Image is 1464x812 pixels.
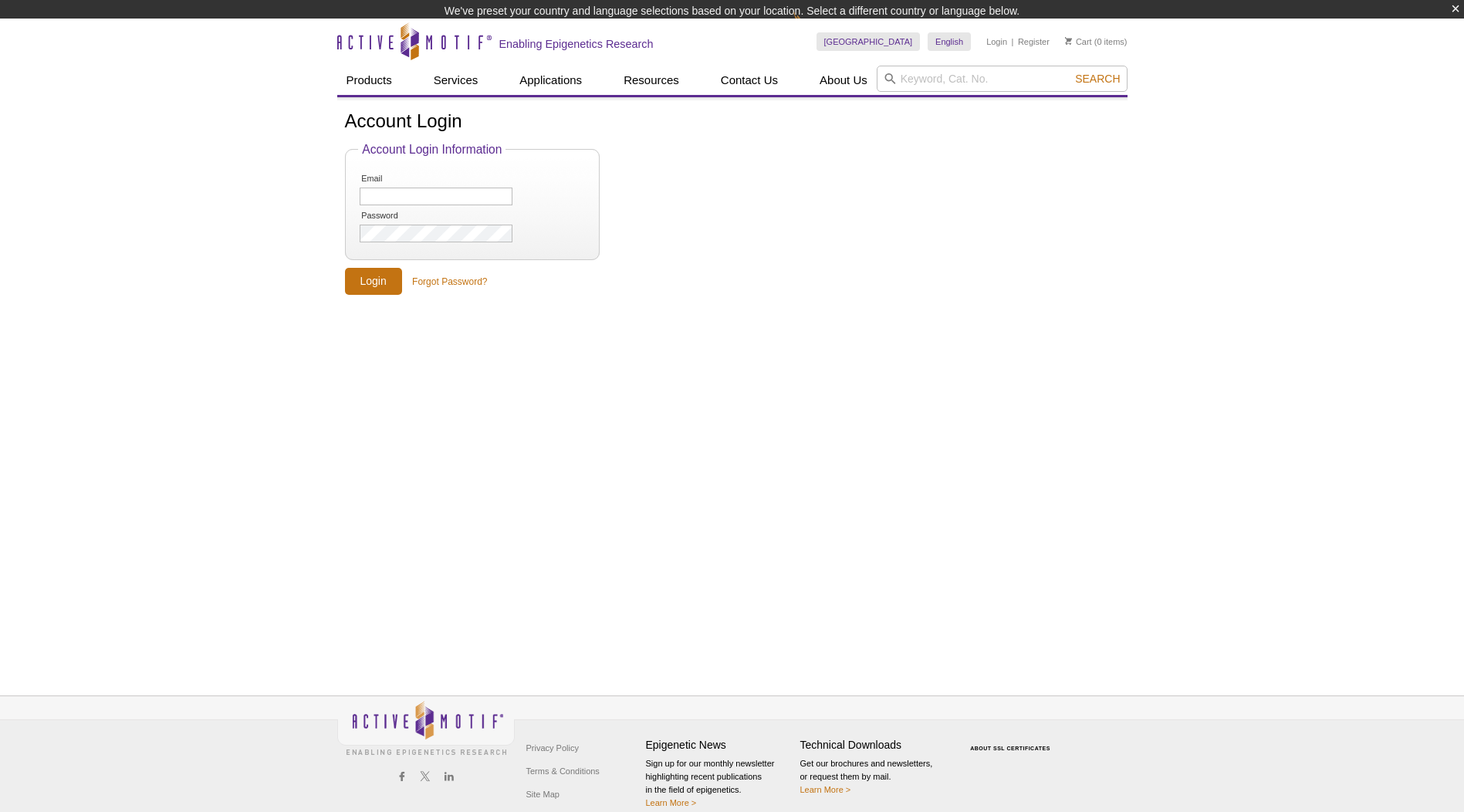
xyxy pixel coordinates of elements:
h1: Account Login [345,111,1120,134]
a: [GEOGRAPHIC_DATA] [817,32,921,51]
p: Get our brochures and newsletters, or request them by mail. [800,757,947,797]
a: Terms & Conditions [522,760,604,783]
a: English [928,32,971,51]
span: Search [1075,73,1120,85]
p: Sign up for our monthly newsletter highlighting recent publications in the field of epigenetics. [646,757,793,810]
input: Keyword, Cat. No. [877,66,1128,92]
button: Search [1070,72,1124,86]
a: Learn More > [646,798,697,807]
a: Privacy Policy [522,736,583,760]
a: Applications [510,66,591,95]
a: ABOUT SSL CERTIFICATES [970,746,1050,751]
a: Resources [614,66,688,95]
a: About Us [810,66,877,95]
input: Login [345,268,402,295]
a: Register [1018,36,1050,47]
a: Login [986,36,1007,47]
h4: Technical Downloads [800,739,947,752]
h2: Enabling Epigenetics Research [499,37,654,51]
li: | [1012,32,1014,51]
img: Active Motif, [337,696,515,759]
a: Learn More > [800,785,851,794]
a: Products [337,66,401,95]
label: Email [360,174,438,184]
a: Forgot Password? [412,275,487,289]
a: Services [424,66,488,95]
img: Change Here [793,12,834,48]
li: (0 items) [1065,32,1128,51]
table: Click to Verify - This site chose Symantec SSL for secure e-commerce and confidential communicati... [955,723,1070,757]
label: Password [360,211,438,221]
a: Contact Us [712,66,787,95]
h4: Epigenetic News [646,739,793,752]
a: Cart [1065,36,1092,47]
legend: Account Login Information [358,143,505,157]
img: Your Cart [1065,37,1072,45]
a: Site Map [522,783,563,806]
